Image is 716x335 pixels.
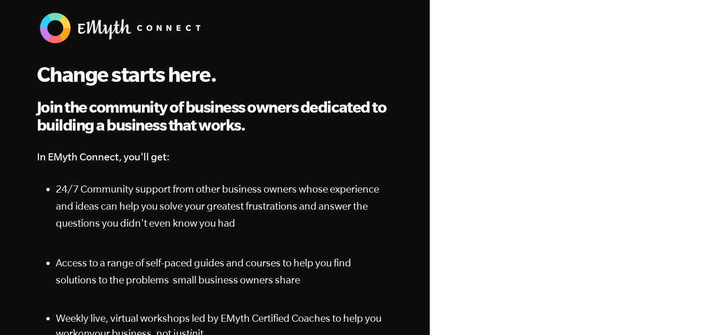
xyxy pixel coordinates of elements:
iframe: Chat Widget [669,290,716,335]
h1: Change starts here. [37,62,393,87]
img: EMyth Connect Banner w White Text [37,10,207,46]
p: 24/7 Community support from other business owners whose experience and ideas can help you solve y... [56,180,393,231]
span: Access to a range of self-paced guides and courses to help you find solutions to the problems sma... [56,257,351,285]
h2: Join the community of business owners dedicated to building a business that works. [37,98,393,134]
h4: In EMyth Connect, you'll get: [37,148,393,165]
